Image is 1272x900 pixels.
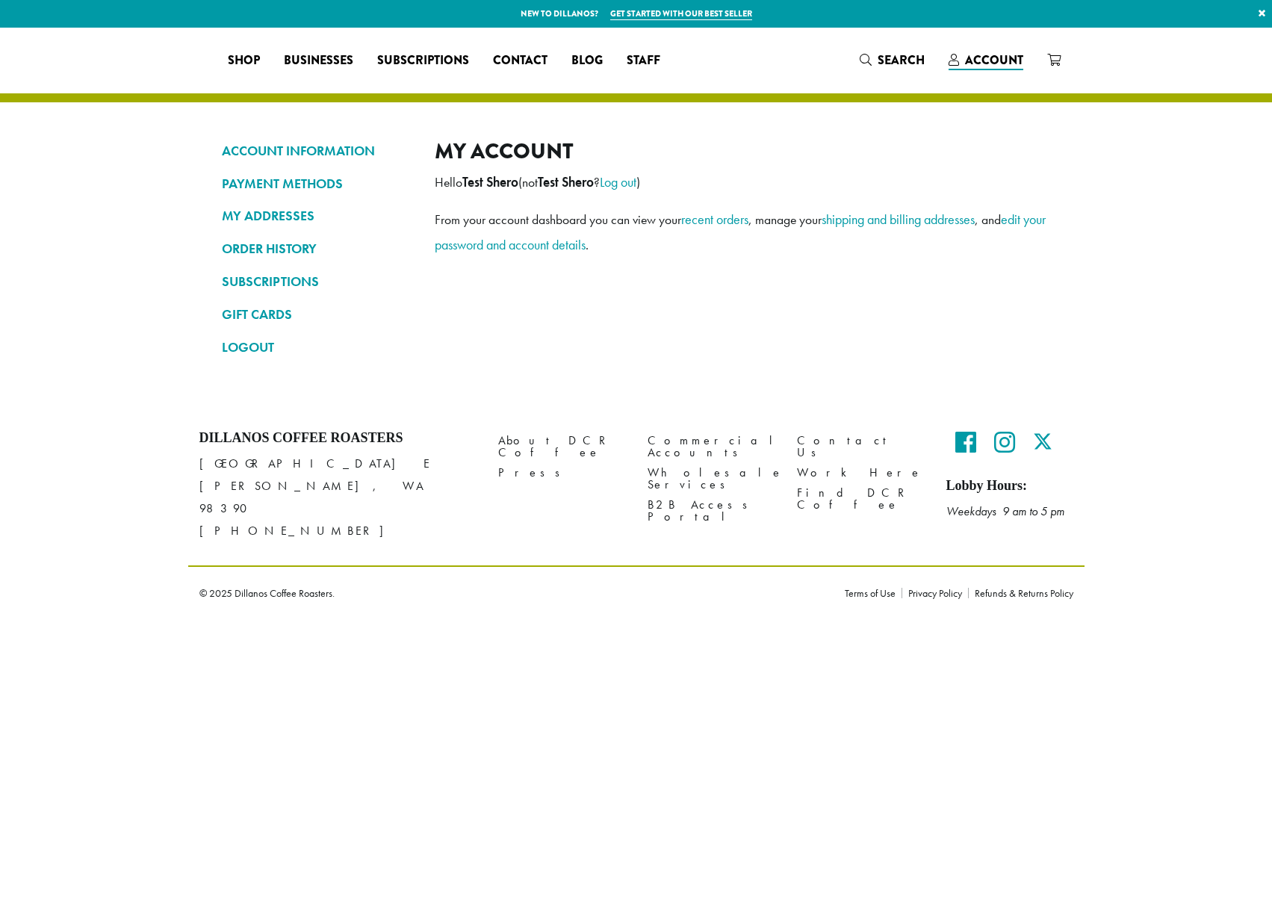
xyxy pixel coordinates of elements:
span: Staff [627,52,660,70]
p: © 2025 Dillanos Coffee Roasters. [199,588,822,598]
a: About DCR Coffee [498,430,625,462]
a: edit your password and account details [435,211,1046,253]
a: Search [848,48,937,72]
p: Hello (not ? ) [435,170,1051,195]
a: recent orders [681,211,748,228]
span: Blog [571,52,603,70]
h2: My account [435,138,1051,164]
a: ACCOUNT INFORMATION [222,138,412,164]
a: Wholesale Services [648,463,775,495]
p: From your account dashboard you can view your , manage your , and . [435,207,1051,258]
a: Press [498,463,625,483]
a: Terms of Use [845,588,902,598]
a: LOGOUT [222,335,412,360]
a: GIFT CARDS [222,302,412,327]
a: Find DCR Coffee [797,483,924,515]
strong: Test Shero [462,174,518,190]
a: ORDER HISTORY [222,236,412,261]
a: Refunds & Returns Policy [968,588,1073,598]
a: PAYMENT METHODS [222,171,412,196]
a: Get started with our best seller [610,7,752,20]
span: Subscriptions [377,52,469,70]
a: MY ADDRESSES [222,203,412,229]
a: shipping and billing addresses [822,211,975,228]
a: Shop [216,49,272,72]
a: Commercial Accounts [648,430,775,462]
em: Weekdays 9 am to 5 pm [946,503,1064,519]
a: SUBSCRIPTIONS [222,269,412,294]
span: Account [965,52,1023,69]
a: B2B Access Portal [648,495,775,527]
a: Work Here [797,463,924,483]
span: Businesses [284,52,353,70]
a: Log out [600,173,636,190]
h4: Dillanos Coffee Roasters [199,430,476,447]
h5: Lobby Hours: [946,478,1073,494]
span: Search [878,52,925,69]
strong: Test Shero [538,174,594,190]
p: [GEOGRAPHIC_DATA] E [PERSON_NAME], WA 98390 [PHONE_NUMBER] [199,453,476,542]
a: Privacy Policy [902,588,968,598]
span: Shop [228,52,260,70]
span: Contact [493,52,547,70]
nav: Account pages [222,138,412,372]
a: Contact Us [797,430,924,462]
a: Staff [615,49,672,72]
